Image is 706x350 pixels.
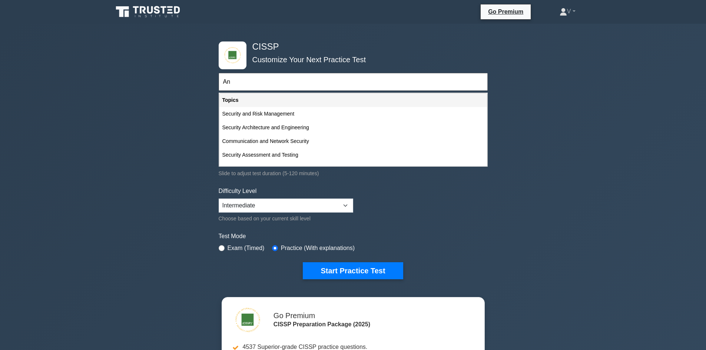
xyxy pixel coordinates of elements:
div: Slide to adjust test duration (5-120 minutes) [219,169,488,178]
button: Start Practice Test [303,262,403,279]
div: Security and Risk Management [219,107,487,121]
div: Security Architecture and Engineering [219,121,487,134]
h4: CISSP [249,41,451,52]
input: Start typing to filter on topic or concept... [219,73,488,91]
div: Communication and Network Security [219,134,487,148]
div: Topics [219,93,487,107]
div: Choose based on your current skill level [219,214,353,223]
label: Practice (With explanations) [281,244,355,253]
div: Identity and Access Management [219,162,487,176]
label: Exam (Timed) [228,244,265,253]
label: Difficulty Level [219,187,257,196]
a: V [542,4,593,19]
label: Test Mode [219,232,488,241]
a: Go Premium [484,7,528,16]
div: Security Assessment and Testing [219,148,487,162]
